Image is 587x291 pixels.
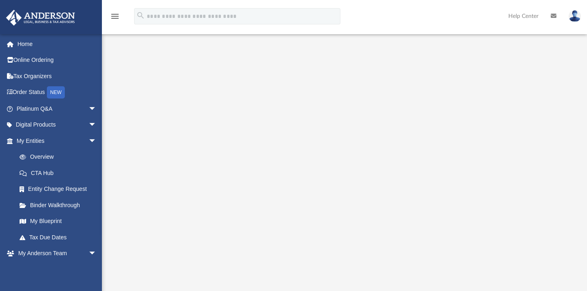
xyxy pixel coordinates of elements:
img: User Pic [569,10,581,22]
a: Order StatusNEW [6,84,109,101]
a: My Blueprint [11,213,105,230]
span: arrow_drop_down [88,117,105,133]
span: arrow_drop_down [88,245,105,262]
a: Entity Change Request [11,181,109,197]
a: Tax Organizers [6,68,109,84]
a: My Entitiesarrow_drop_down [6,133,109,149]
a: Binder Walkthrough [11,197,109,213]
img: Anderson Advisors Platinum Portal [4,10,77,26]
i: search [136,11,145,20]
a: CTA Hub [11,165,109,181]
a: Home [6,36,109,52]
i: menu [110,11,120,21]
a: Online Ordering [6,52,109,68]
a: Digital Productsarrow_drop_down [6,117,109,133]
span: arrow_drop_down [88,101,105,117]
a: Platinum Q&Aarrow_drop_down [6,101,109,117]
a: My Anderson Team [11,261,101,278]
a: Overview [11,149,109,165]
div: NEW [47,86,65,98]
span: arrow_drop_down [88,133,105,149]
a: menu [110,15,120,21]
a: Tax Due Dates [11,229,109,245]
a: My Anderson Teamarrow_drop_down [6,245,105,262]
